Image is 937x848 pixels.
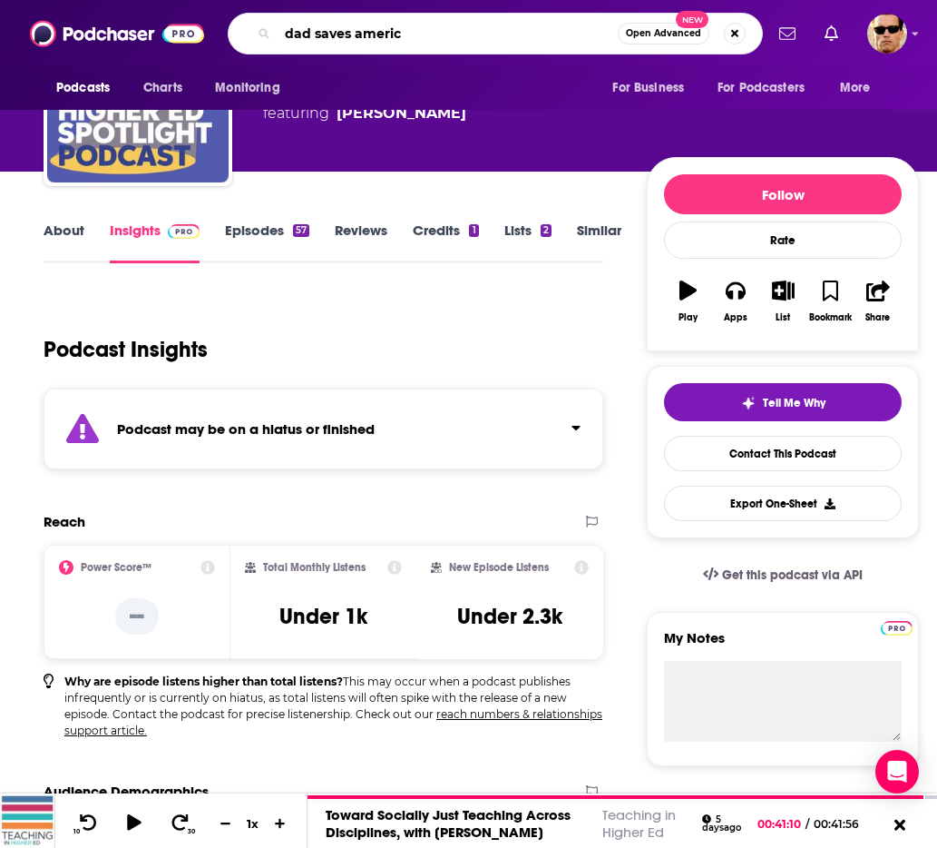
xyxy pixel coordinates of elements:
[143,75,182,101] span: Charts
[717,75,805,101] span: For Podcasters
[806,269,854,334] button: Bookmark
[449,561,549,574] h2: New Episode Listens
[117,420,375,438] strong: Podcast may be on a hiatus or finished
[44,336,208,363] h1: Podcast Insights
[202,71,303,105] button: open menu
[293,224,309,237] div: 57
[44,71,133,105] button: open menu
[706,71,831,105] button: open menu
[335,222,387,263] a: Reviews
[875,750,919,794] div: Open Intercom Messenger
[44,513,85,530] h2: Reach
[867,14,907,54] img: User Profile
[132,71,193,105] a: Charts
[881,618,913,636] a: Pro website
[664,486,902,521] button: Export One-Sheet
[279,603,367,630] h3: Under 1k
[865,312,890,323] div: Share
[840,75,871,101] span: More
[712,269,759,334] button: Apps
[44,222,84,263] a: About
[678,312,698,323] div: Play
[664,269,711,334] button: Play
[776,312,790,323] div: List
[577,222,621,263] a: Similar
[600,71,707,105] button: open menu
[263,561,366,574] h2: Total Monthly Listens
[188,828,195,835] span: 30
[676,11,708,28] span: New
[664,222,902,259] div: Rate
[817,18,845,49] a: Show notifications dropdown
[44,783,209,800] h2: Audience Demographics
[164,813,199,835] button: 30
[626,29,701,38] span: Open Advanced
[757,817,805,831] span: 00:41:10
[228,13,763,54] div: Search podcasts, credits, & more...
[702,814,741,833] div: 5 days ago
[30,16,204,51] img: Podchaser - Follow, Share and Rate Podcasts
[504,222,551,263] a: Lists2
[741,396,756,410] img: tell me why sparkle
[602,806,676,841] a: Teaching in Higher Ed
[664,436,902,471] a: Contact This Podcast
[664,629,902,661] label: My Notes
[278,19,618,48] input: Search podcasts, credits, & more...
[64,674,603,739] p: This may occur when a podcast publishes infrequently or is currently on hiatus, as total listens ...
[70,813,104,835] button: 10
[413,222,478,263] a: Credits1
[809,817,877,831] span: 00:41:56
[115,598,159,635] p: --
[867,14,907,54] button: Show profile menu
[110,222,200,263] a: InsightsPodchaser Pro
[664,174,902,214] button: Follow
[337,103,466,124] a: Ben Wildavsky
[238,816,268,831] div: 1 x
[168,224,200,239] img: Podchaser Pro
[722,567,863,583] span: Get this podcast via API
[759,269,806,334] button: List
[225,222,309,263] a: Episodes57
[763,396,825,410] span: Tell Me Why
[263,103,564,124] span: featuring
[457,603,562,630] h3: Under 2.3k
[44,389,603,469] section: Click to expand status details
[805,817,809,831] span: /
[73,828,80,835] span: 10
[827,71,893,105] button: open menu
[215,75,279,101] span: Monitoring
[612,75,684,101] span: For Business
[64,675,343,688] b: Why are episode listens higher than total listens?
[618,23,709,44] button: Open AdvancedNew
[64,707,602,737] a: reach numbers & relationships support article.
[809,312,852,323] div: Bookmark
[854,269,902,334] button: Share
[772,18,803,49] a: Show notifications dropdown
[724,312,747,323] div: Apps
[469,224,478,237] div: 1
[326,806,571,841] a: Toward Socially Just Teaching Across Disciplines, with [PERSON_NAME]
[56,75,110,101] span: Podcasts
[881,621,913,636] img: Podchaser Pro
[541,224,551,237] div: 2
[688,553,877,597] a: Get this podcast via API
[664,383,902,421] button: tell me why sparkleTell Me Why
[867,14,907,54] span: Logged in as karldevries
[81,561,151,574] h2: Power Score™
